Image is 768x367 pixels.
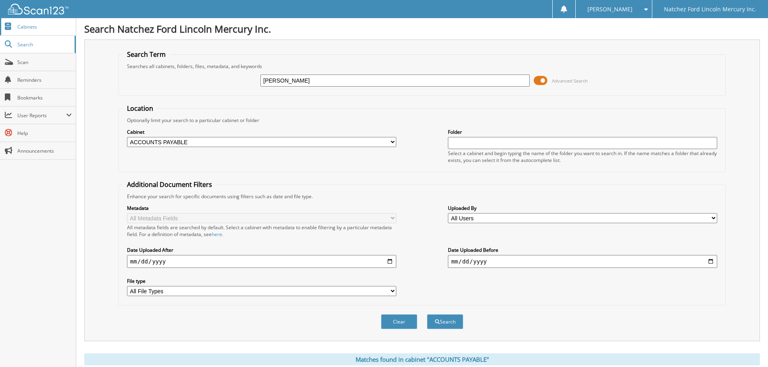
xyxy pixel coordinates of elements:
[17,77,72,83] span: Reminders
[17,41,71,48] span: Search
[448,129,717,135] label: Folder
[552,78,588,84] span: Advanced Search
[17,147,72,154] span: Announcements
[212,231,222,238] a: here
[123,117,721,124] div: Optionally limit your search to a particular cabinet or folder
[127,278,396,284] label: File type
[84,353,760,365] div: Matches found in cabinet "ACCOUNTS PAYABLE"
[17,23,72,30] span: Cabinets
[17,59,72,66] span: Scan
[728,328,768,367] iframe: Chat Widget
[587,7,633,12] span: [PERSON_NAME]
[127,247,396,253] label: Date Uploaded After
[127,129,396,135] label: Cabinet
[17,94,72,101] span: Bookmarks
[664,7,756,12] span: Natchez Ford Lincoln Mercury Inc.
[127,255,396,268] input: start
[84,22,760,35] h1: Search Natchez Ford Lincoln Mercury Inc.
[123,193,721,200] div: Enhance your search for specific documents using filters such as date and file type.
[448,205,717,211] label: Uploaded By
[448,150,717,164] div: Select a cabinet and begin typing the name of the folder you want to search in. If the name match...
[17,112,66,119] span: User Reports
[381,314,417,329] button: Clear
[127,224,396,238] div: All metadata fields are searched by default. Select a cabinet with metadata to enable filtering b...
[123,180,216,189] legend: Additional Document Filters
[448,255,717,268] input: end
[448,247,717,253] label: Date Uploaded Before
[123,104,157,113] legend: Location
[123,63,721,70] div: Searches all cabinets, folders, files, metadata, and keywords
[8,4,69,15] img: scan123-logo-white.svg
[427,314,463,329] button: Search
[17,130,72,137] span: Help
[123,50,170,59] legend: Search Term
[127,205,396,211] label: Metadata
